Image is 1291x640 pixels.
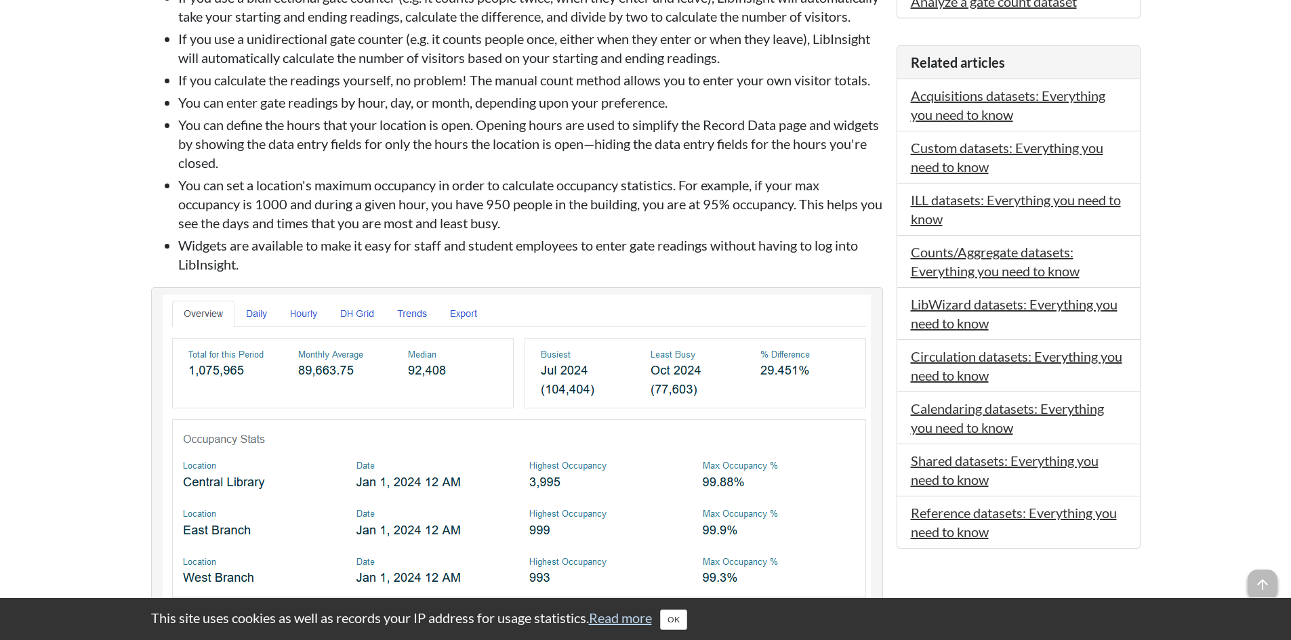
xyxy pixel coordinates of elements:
button: Close [660,610,687,630]
a: Counts/Aggregate datasets: Everything you need to know [911,244,1080,279]
a: ILL datasets: Everything you need to know [911,192,1121,227]
a: LibWizard datasets: Everything you need to know [911,296,1118,331]
li: You can enter gate readings by hour, day, or month, depending upon your preference. [178,93,883,112]
a: Circulation datasets: Everything you need to know [911,348,1122,383]
li: If you calculate the readings yourself, no problem! The manual count method allows you to enter y... [178,70,883,89]
a: Reference datasets: Everything you need to know [911,505,1117,540]
div: This site uses cookies as well as records your IP address for usage statistics. [138,608,1154,630]
a: Custom datasets: Everything you need to know [911,140,1103,175]
a: Read more [589,610,652,626]
li: Widgets are available to make it easy for staff and student employees to enter gate readings with... [178,236,883,274]
li: You can set a location's maximum occupancy in order to calculate occupancy statistics. For exampl... [178,175,883,232]
a: Shared datasets: Everything you need to know [911,452,1099,488]
span: arrow_upward [1248,570,1277,599]
a: arrow_upward [1248,571,1277,587]
li: If you use a unidirectional gate counter (e.g. it counts people once, either when they enter or w... [178,29,883,67]
a: Calendaring datasets: Everything you need to know [911,400,1104,435]
a: Acquisitions datasets: Everything you need to know [911,87,1105,123]
li: You can define the hours that your location is open. Opening hours are used to simplify the Recor... [178,115,883,172]
span: Related articles [911,54,1005,70]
